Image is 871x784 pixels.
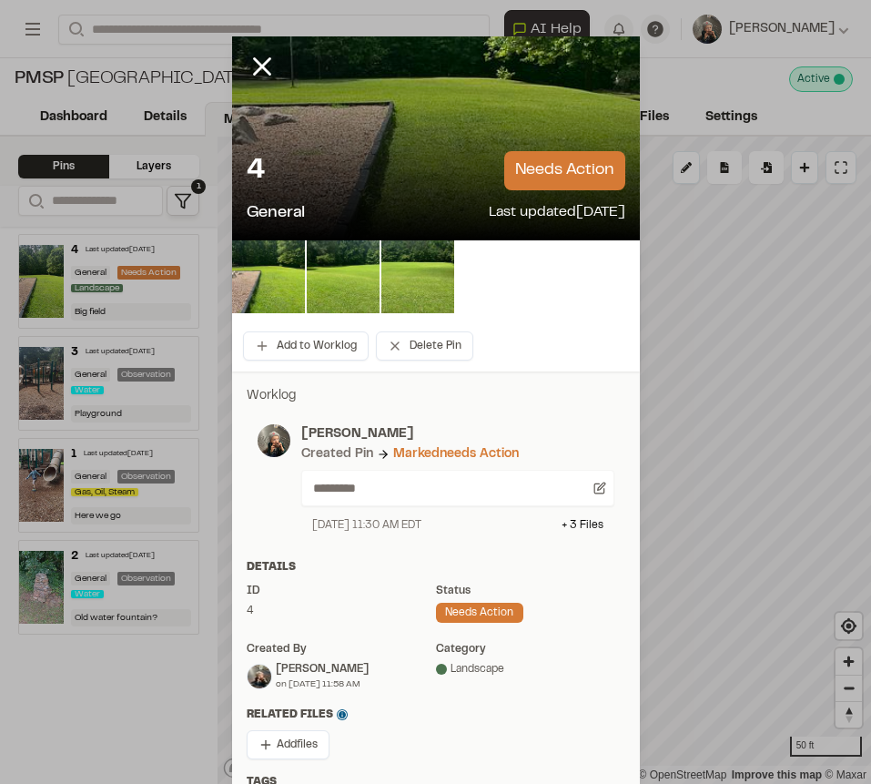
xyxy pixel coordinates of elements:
[307,240,380,313] img: file
[277,737,318,753] span: Add files
[276,661,369,677] div: [PERSON_NAME]
[247,386,625,406] p: Worklog
[312,517,421,534] div: [DATE] 11:30 AM EDT
[381,240,454,313] img: file
[489,201,625,226] p: Last updated [DATE]
[247,583,436,599] div: ID
[247,730,329,759] button: Addfiles
[247,559,625,575] div: Details
[247,641,436,657] div: Created by
[248,665,271,688] img: Tom Evans
[504,151,625,190] p: needs action
[247,153,265,189] p: 4
[562,517,603,534] div: + 3 File s
[247,707,348,723] span: Related Files
[247,603,436,619] div: 4
[301,424,614,444] p: [PERSON_NAME]
[436,583,625,599] div: Status
[393,444,519,464] div: Marked needs action
[436,661,625,677] div: Landscape
[301,444,373,464] div: Created Pin
[232,240,305,313] img: file
[436,641,625,657] div: category
[436,603,523,623] div: needs action
[258,424,290,457] img: photo
[243,331,369,361] button: Add to Worklog
[276,677,369,691] div: on [DATE] 11:58 AM
[247,201,306,226] p: General
[376,331,473,361] button: Delete Pin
